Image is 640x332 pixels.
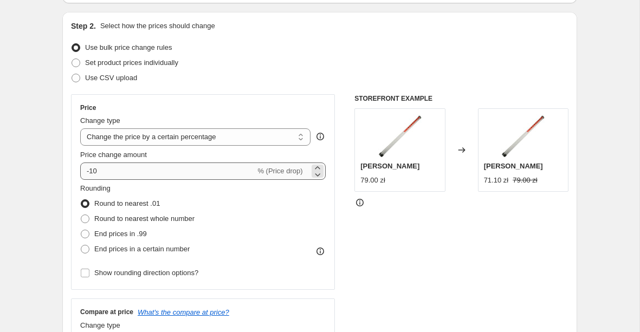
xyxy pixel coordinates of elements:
[315,131,326,142] div: help
[94,269,198,277] span: Show rounding direction options?
[80,308,133,316] h3: Compare at price
[94,199,160,207] span: Round to nearest .01
[85,58,178,67] span: Set product prices individually
[94,230,147,238] span: End prices in .99
[80,116,120,125] span: Change type
[354,94,568,103] h6: STOREFRONT EXAMPLE
[138,308,229,316] button: What's the compare at price?
[94,214,195,223] span: Round to nearest whole number
[360,162,419,170] span: [PERSON_NAME]
[80,184,111,192] span: Rounding
[484,162,543,170] span: [PERSON_NAME]
[257,167,302,175] span: % (Price drop)
[80,162,255,180] input: -15
[378,114,422,158] img: 3167_80x.jpg
[484,175,509,186] div: 71.10 zł
[94,245,190,253] span: End prices in a certain number
[80,151,147,159] span: Price change amount
[85,43,172,51] span: Use bulk price change rules
[80,321,120,329] span: Change type
[80,103,96,112] h3: Price
[513,175,538,186] strike: 79.00 zł
[360,175,385,186] div: 79.00 zł
[85,74,137,82] span: Use CSV upload
[501,114,545,158] img: 3167_80x.jpg
[100,21,215,31] p: Select how the prices should change
[71,21,96,31] h2: Step 2.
